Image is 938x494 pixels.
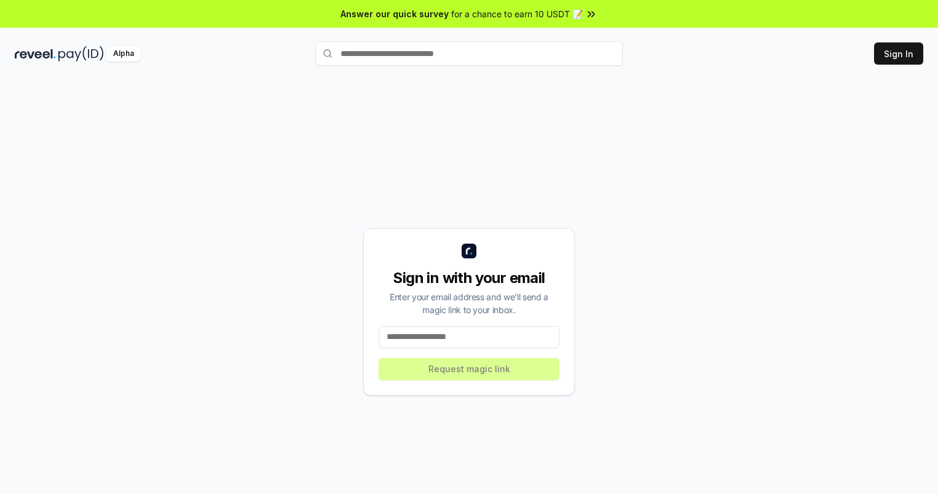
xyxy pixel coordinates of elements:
span: Answer our quick survey [341,7,449,20]
div: Alpha [106,46,141,62]
button: Sign In [874,42,923,65]
img: logo_small [462,244,476,258]
span: for a chance to earn 10 USDT 📝 [451,7,583,20]
img: reveel_dark [15,46,56,62]
div: Sign in with your email [379,268,559,288]
div: Enter your email address and we’ll send a magic link to your inbox. [379,290,559,316]
img: pay_id [58,46,104,62]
